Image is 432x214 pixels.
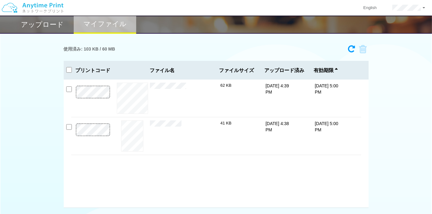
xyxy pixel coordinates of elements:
h3: プリントコード [71,68,115,73]
span: ファイル名 [150,68,217,73]
span: 41 KB [221,121,231,125]
p: [DATE] 4:39 PM [266,83,289,95]
p: [DATE] 5:00 PM [315,120,339,133]
p: [DATE] 4:38 PM [266,120,289,133]
h3: 使用済み: 103 KB / 60 MB [64,47,115,51]
p: [DATE] 5:00 PM [315,83,339,95]
span: 62 KB [221,83,231,88]
span: ファイルサイズ [219,68,255,73]
span: アップロード済み [264,68,304,73]
h2: マイファイル [83,20,127,28]
h2: アップロード [21,21,64,28]
span: 有効期限 [314,68,338,73]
